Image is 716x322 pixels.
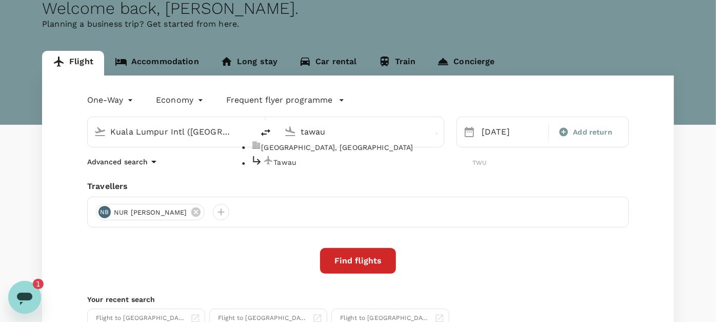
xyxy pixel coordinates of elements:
[110,124,232,140] input: Depart from
[261,142,487,153] p: [GEOGRAPHIC_DATA], [GEOGRAPHIC_DATA]
[435,132,437,135] button: Close
[87,156,160,168] button: Advanced search
[226,94,332,106] p: Frequent flyer programme
[104,51,210,75] a: Accommodation
[478,122,546,142] div: [DATE]
[87,157,148,167] p: Advanced search
[226,94,345,106] button: Frequent flyer programme
[42,18,674,30] p: Planning a business trip? Get started from here.
[98,206,111,218] div: NB
[301,124,422,140] input: Going to
[368,51,427,75] a: Train
[8,281,41,314] iframe: Button to launch messaging window, 1 unread message
[87,92,135,108] div: One-Way
[472,159,487,166] span: TWU
[156,92,206,108] div: Economy
[246,130,248,132] button: Open
[253,120,278,145] button: delete
[87,294,629,305] p: Your recent search
[288,51,368,75] a: Car rental
[273,157,472,167] p: Tawau
[426,51,505,75] a: Concierge
[87,180,629,193] div: Travellers
[96,204,205,220] div: NBNUR [PERSON_NAME]
[108,207,193,218] span: NUR [PERSON_NAME]
[573,127,612,138] span: Add return
[251,141,261,151] img: city-icon
[320,248,396,274] button: Find flights
[33,279,53,289] iframe: Number of unread messages
[263,156,273,166] img: flight-icon
[42,51,104,75] a: Flight
[210,51,288,75] a: Long stay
